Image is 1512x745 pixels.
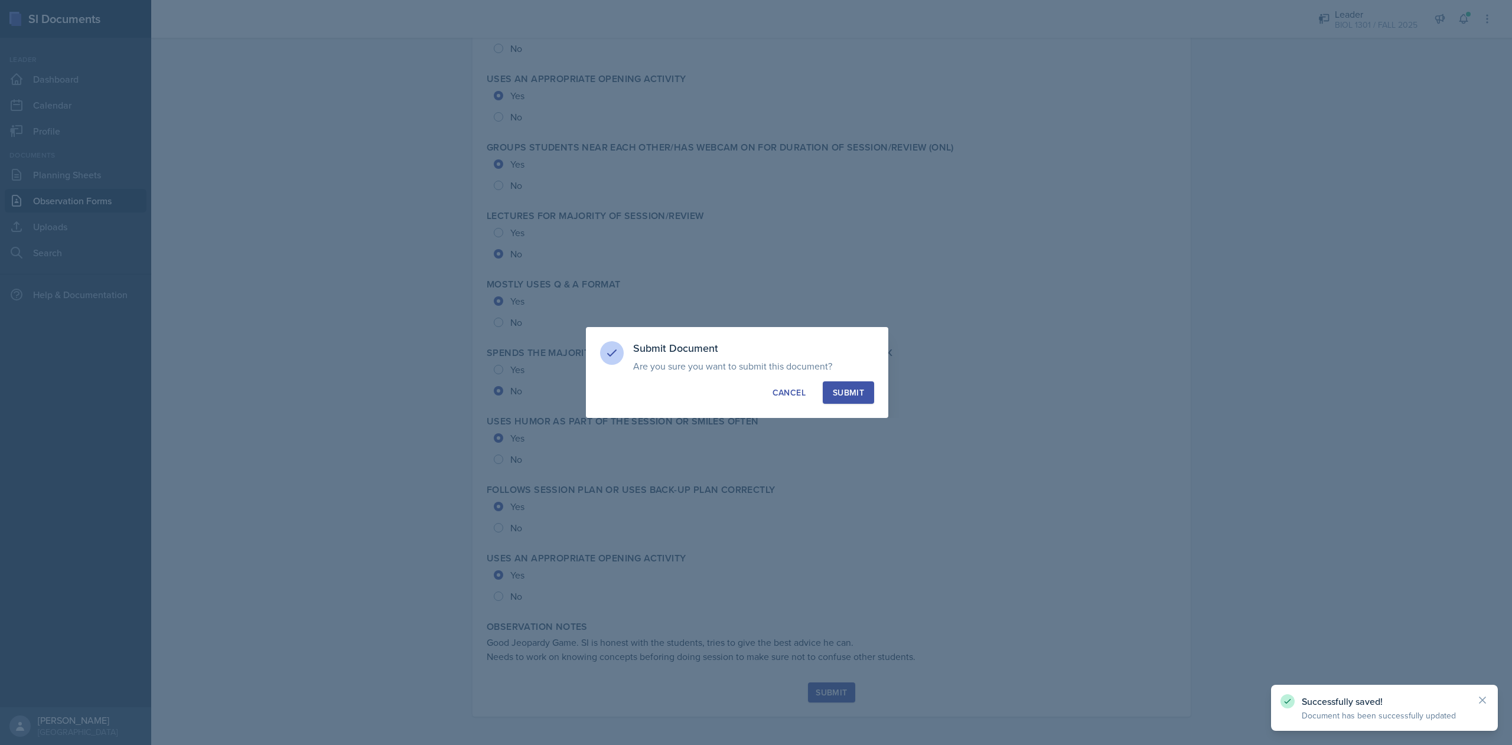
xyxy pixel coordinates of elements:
p: Are you sure you want to submit this document? [633,360,874,372]
button: Cancel [762,381,816,404]
div: Submit [833,387,864,398]
div: Cancel [773,387,806,398]
p: Successfully saved! [1302,695,1467,707]
h3: Submit Document [633,341,874,355]
p: Document has been successfully updated [1302,710,1467,721]
button: Submit [823,381,874,404]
